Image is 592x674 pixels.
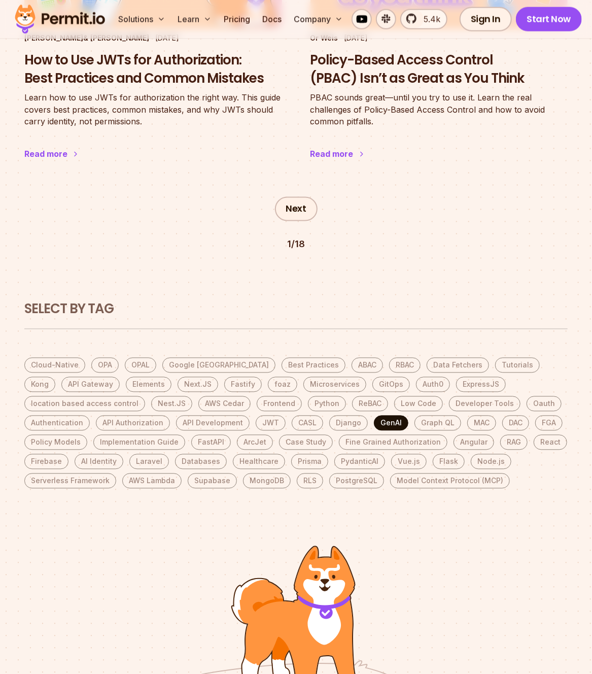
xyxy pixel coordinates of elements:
a: AWS Cedar [198,396,251,412]
a: ABAC [352,358,383,373]
p: Learn how to use JWTs for authorization the right way. This guide covers best practices, common m... [24,91,282,128]
a: Best Practices [282,358,345,373]
a: ArcJet [237,435,273,450]
span: 5.4k [417,13,440,25]
a: PydanticAI [334,454,385,469]
button: Learn [173,9,216,29]
h3: Policy-Based Access Control (PBAC) Isn’t as Great as You Think [310,51,568,88]
a: Django [329,416,368,431]
a: Fine Grained Authorization [339,435,447,450]
a: Docs [258,9,286,29]
a: Databases [175,454,227,469]
a: Auth0 [416,377,450,392]
a: Serverless Framework [24,474,116,489]
time: [DATE] [155,33,179,42]
a: Supabase [188,474,237,489]
a: Node.js [471,454,511,469]
a: Model Context Protocol (MCP) [390,474,510,489]
div: 1 / 18 [287,238,305,252]
a: GitOps [372,377,410,392]
a: OPA [91,358,119,373]
button: Company [290,9,347,29]
a: Oauth [527,396,562,412]
a: Elements [126,377,171,392]
a: API Development [176,416,250,431]
button: Solutions [114,9,169,29]
a: Pricing [220,9,254,29]
a: Fastify [224,377,262,392]
a: Data Fetchers [427,358,489,373]
div: Read more [310,148,354,160]
a: OPAL [125,358,156,373]
a: foaz [268,377,297,392]
a: Firebase [24,454,68,469]
a: Sign In [460,7,512,31]
a: Nest.JS [151,396,192,412]
a: Authentication [24,416,90,431]
a: Frontend [257,396,302,412]
a: React [534,435,567,450]
a: Case Study [279,435,333,450]
a: Google [GEOGRAPHIC_DATA] [162,358,275,373]
a: CASL [292,416,323,431]
a: Prisma [291,454,328,469]
time: [DATE] [344,33,368,42]
a: JWT [256,416,286,431]
a: ExpressJS [456,377,506,392]
a: Implementation Guide [93,435,185,450]
a: DAC [502,416,529,431]
a: Healthcare [233,454,285,469]
a: PostgreSQL [329,474,384,489]
a: FGA [535,416,563,431]
a: Start Now [516,7,582,31]
a: Angular [454,435,494,450]
a: Developer Tools [449,396,520,412]
a: MAC [467,416,496,431]
a: API Authorization [96,416,170,431]
img: Permit logo [10,2,110,37]
a: AWS Lambda [122,474,182,489]
a: FastAPI [191,435,231,450]
a: API Gateway [61,377,120,392]
a: AI Identity [75,454,123,469]
h3: How to Use JWTs for Authorization: Best Practices and Common Mistakes [24,51,282,88]
a: ReBAC [352,396,388,412]
a: location based access control [24,396,145,412]
a: Cloud-Native [24,358,85,373]
a: 5.4k [400,9,447,29]
a: Next [275,197,318,221]
div: Read more [24,148,67,160]
a: Flask [433,454,465,469]
a: Graph QL [414,416,461,431]
a: Tutorials [495,358,540,373]
a: GenAI [374,416,408,431]
h2: Select by Tag [24,300,568,319]
p: PBAC sounds great—until you try to use it. Learn the real challenges of Policy-Based Access Contr... [310,91,568,128]
a: Microservices [303,377,366,392]
a: Vue.js [391,454,427,469]
a: MongoDB [243,474,291,489]
a: Laravel [129,454,169,469]
a: Next.JS [178,377,218,392]
a: RLS [297,474,323,489]
a: RBAC [389,358,421,373]
a: Python [308,396,346,412]
a: Kong [24,377,55,392]
a: Policy Models [24,435,87,450]
a: Low Code [394,396,443,412]
a: RAG [500,435,528,450]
